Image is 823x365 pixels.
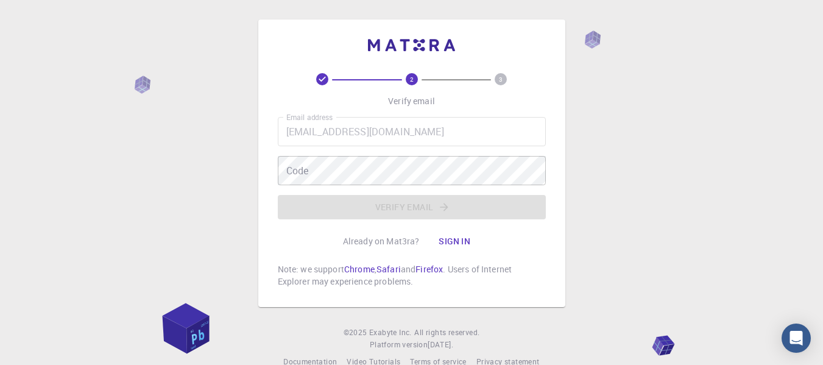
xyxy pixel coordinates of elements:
span: [DATE] . [428,339,453,349]
a: Firefox [415,263,443,275]
span: All rights reserved. [414,327,479,339]
p: Note: we support , and . Users of Internet Explorer may experience problems. [278,263,546,288]
label: Email address [286,112,333,122]
p: Verify email [388,95,435,107]
span: Exabyte Inc. [369,327,412,337]
a: Exabyte Inc. [369,327,412,339]
p: Already on Mat3ra? [343,235,420,247]
button: Sign in [429,229,480,253]
text: 2 [410,75,414,83]
span: Platform version [370,339,428,351]
div: Open Intercom Messenger [782,324,811,353]
text: 3 [499,75,503,83]
a: [DATE]. [428,339,453,351]
a: Chrome [344,263,375,275]
span: © 2025 [344,327,369,339]
a: Safari [376,263,401,275]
